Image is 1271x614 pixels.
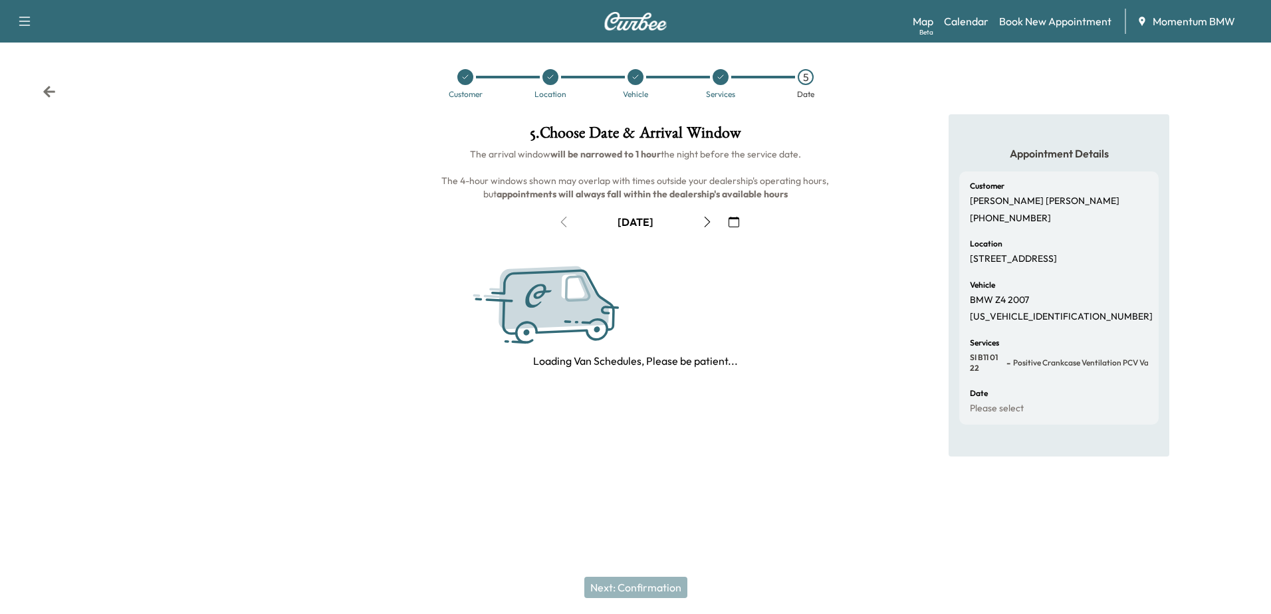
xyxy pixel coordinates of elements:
[797,90,814,98] div: Date
[970,240,1002,248] h6: Location
[913,13,933,29] a: MapBeta
[970,213,1051,225] p: [PHONE_NUMBER]
[434,125,836,148] h1: 5 . Choose Date & Arrival Window
[618,215,653,229] div: [DATE]
[970,389,988,397] h6: Date
[550,148,661,160] b: will be narrowed to 1 hour
[1010,358,1163,368] span: Positive Crankcase Ventilation PCV Valve Heater
[959,146,1159,161] h5: Appointment Details
[970,195,1119,207] p: [PERSON_NAME] [PERSON_NAME]
[798,69,814,85] div: 5
[441,148,831,200] span: The arrival window the night before the service date. The 4-hour windows shown may overlap with t...
[497,188,788,200] b: appointments will always fall within the dealership's available hours
[944,13,988,29] a: Calendar
[706,90,735,98] div: Services
[970,182,1004,190] h6: Customer
[919,27,933,37] div: Beta
[970,403,1024,415] p: Please select
[1153,13,1235,29] span: Momentum BMW
[1004,356,1010,369] span: -
[623,90,648,98] div: Vehicle
[970,311,1153,323] p: [US_VEHICLE_IDENTIFICATION_NUMBER]
[449,90,483,98] div: Customer
[604,12,667,31] img: Curbee Logo
[970,294,1029,306] p: BMW Z4 2007
[970,339,999,347] h6: Services
[533,353,738,369] p: Loading Van Schedules, Please be patient...
[999,13,1111,29] a: Book New Appointment
[970,253,1057,265] p: [STREET_ADDRESS]
[534,90,566,98] div: Location
[43,85,56,98] div: Back
[970,281,995,289] h6: Vehicle
[467,254,671,360] img: Curbee Service.svg
[970,352,1003,373] span: SI B11 01 22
